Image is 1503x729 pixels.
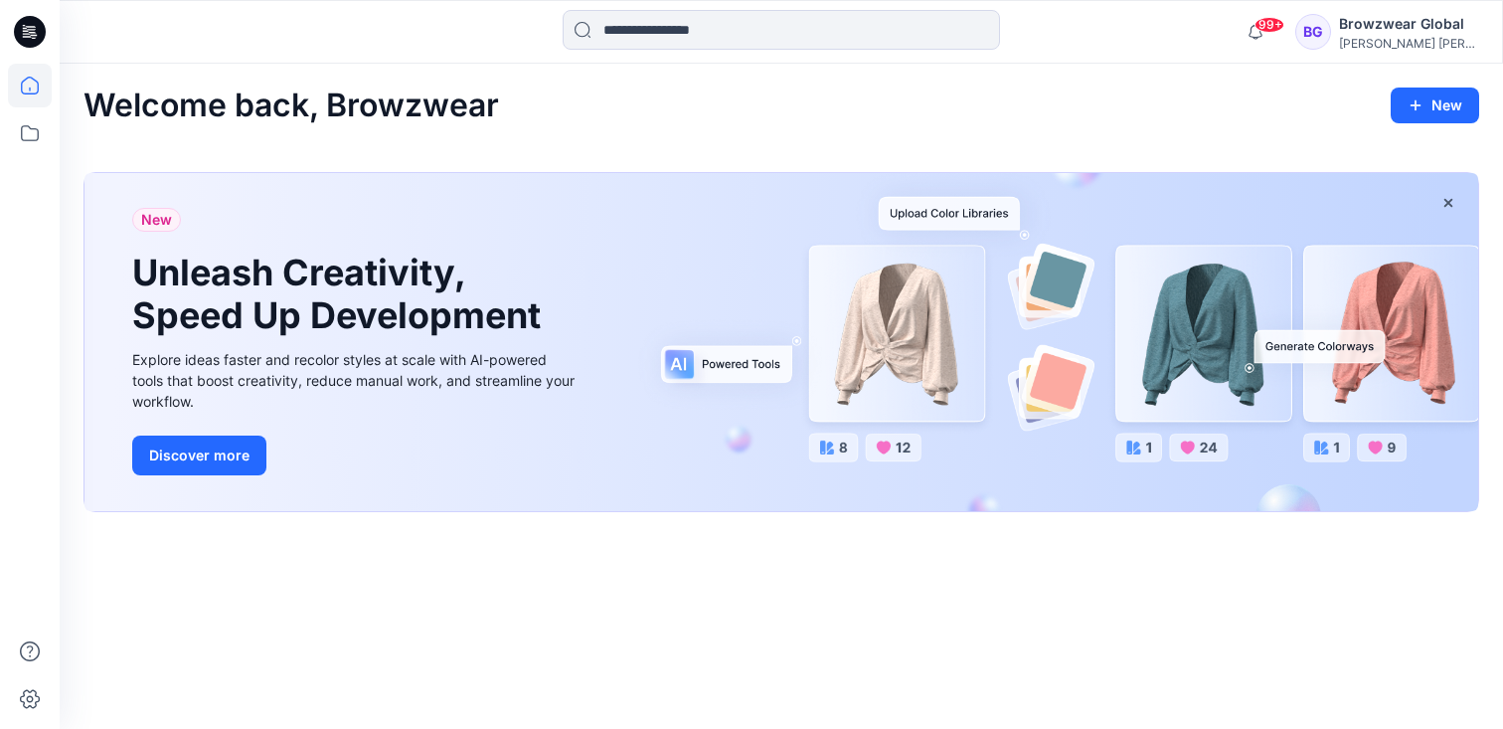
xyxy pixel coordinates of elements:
[132,436,266,475] button: Discover more
[1295,14,1331,50] div: BG
[1339,36,1478,51] div: [PERSON_NAME] [PERSON_NAME]
[1254,17,1284,33] span: 99+
[1391,88,1479,123] button: New
[141,208,172,232] span: New
[132,252,550,337] h1: Unleash Creativity, Speed Up Development
[83,88,499,124] h2: Welcome back, Browzwear
[132,349,580,412] div: Explore ideas faster and recolor styles at scale with AI-powered tools that boost creativity, red...
[1339,12,1478,36] div: Browzwear Global
[132,436,580,475] a: Discover more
